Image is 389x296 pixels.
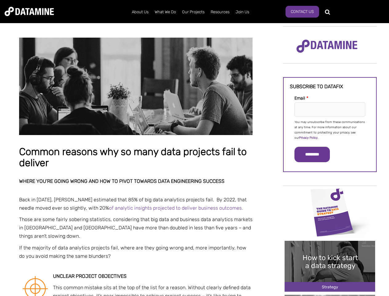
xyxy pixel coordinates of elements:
img: 20241212 How to kick start a data strategy-2 [285,241,375,292]
img: Datamine [5,7,54,16]
img: Data Strategy Cover thumbnail [285,187,375,237]
a: Contact Us [286,6,319,18]
strong: Unclear project objectives [53,273,127,279]
a: About Us [129,4,152,20]
p: Back in [DATE], [PERSON_NAME] estimated that 85% of big data analytics projects fail. By 2022, th... [19,195,253,212]
p: Those are some fairly sobering statistics, considering that big data and business data analytics ... [19,215,253,240]
a: What We Do [152,4,179,20]
a: of analytic insights projected to deliver business outcomes. [109,205,243,211]
img: Datamine Logo No Strapline - Purple [292,35,362,57]
a: Resources [208,4,233,20]
h3: Subscribe to datafix [290,84,370,89]
a: Join Us [233,4,252,20]
p: If the majority of data analytics projects fail, where are they going wrong and, more importantly... [19,244,253,260]
a: Privacy Policy [299,136,318,140]
h2: Where you’re going wrong and how to pivot towards data engineering success [19,179,253,184]
span: Email [294,96,305,101]
h1: Common reasons why so many data projects fail to deliver [19,146,253,168]
img: Common reasons why so many data projects fail to deliver [19,38,253,135]
p: You may unsubscribe from these communications at any time. For more information about our commitm... [294,120,365,141]
a: Our Projects [179,4,208,20]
